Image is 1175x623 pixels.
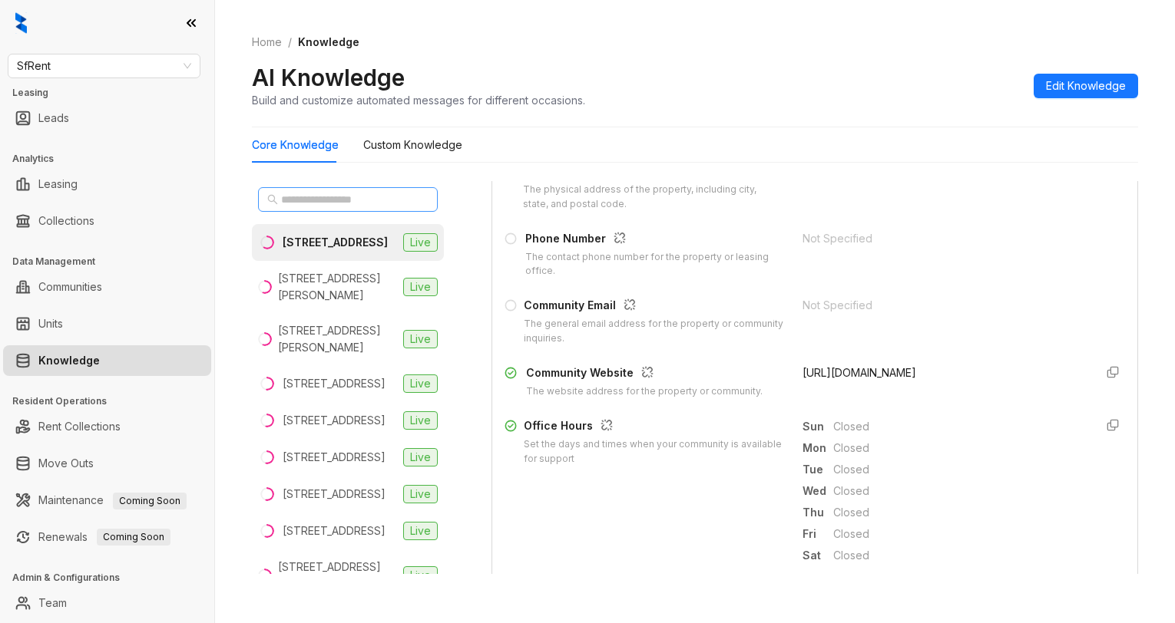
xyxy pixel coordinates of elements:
li: Maintenance [3,485,211,516]
span: Closed [833,461,1082,478]
div: Community Email [524,297,784,317]
span: Live [403,566,438,585]
span: Closed [833,547,1082,564]
span: Knowledge [298,35,359,48]
span: Edit Knowledge [1046,77,1126,94]
li: Renewals [3,522,211,552]
h3: Admin & Configurations [12,571,214,585]
div: The general email address for the property or community inquiries. [524,317,784,346]
div: Community Website [526,364,763,384]
div: The contact phone number for the property or leasing office. [525,250,784,279]
span: search [267,194,278,205]
div: [STREET_ADDRESS][PERSON_NAME] [278,322,397,356]
span: SfRent [17,54,191,77]
span: Live [403,330,438,348]
span: Sat [803,547,833,564]
button: Edit Knowledge [1034,74,1138,98]
div: Phone Number [525,230,784,250]
span: Closed [833,504,1082,521]
div: [STREET_ADDRESS] [283,375,386,392]
h3: Analytics [12,152,214,166]
div: Custom Knowledge [363,137,462,153]
span: Live [403,485,438,503]
li: Knowledge [3,345,211,376]
span: Live [403,411,438,430]
div: Not Specified [803,230,1082,247]
span: Mon [803,440,833,457]
div: [STREET_ADDRESS] [283,522,386,539]
span: Thu [803,504,833,521]
div: [STREET_ADDRESS] [283,234,388,251]
li: Collections [3,206,211,236]
a: Home [249,34,285,51]
li: Communities [3,272,211,302]
div: [STREET_ADDRESS] [283,449,386,466]
span: Fri [803,526,833,542]
div: The physical address of the property, including city, state, and postal code. [523,183,784,212]
span: Live [403,448,438,466]
a: Team [38,588,67,618]
span: Closed [833,526,1082,542]
span: Wed [803,483,833,499]
span: Live [403,522,438,540]
li: Units [3,308,211,339]
span: Coming Soon [97,529,170,546]
div: [STREET_ADDRESS] [283,486,386,503]
div: [STREET_ADDRESS] [283,412,386,429]
div: Not Specified [803,297,1082,314]
li: Rent Collections [3,411,211,442]
span: Sun [803,418,833,435]
div: Core Knowledge [252,137,339,153]
a: Communities [38,272,102,302]
a: RenewalsComing Soon [38,522,170,552]
a: Collections [38,206,94,236]
a: Rent Collections [38,411,121,442]
li: Move Outs [3,448,211,479]
h2: AI Knowledge [252,63,405,92]
div: [STREET_ADDRESS][PERSON_NAME] [278,559,397,592]
span: Live [403,374,438,393]
span: Live [403,233,438,252]
li: Leads [3,103,211,133]
a: Leasing [38,169,78,199]
div: Set the days and times when your community is available for support [524,437,784,466]
span: Closed [833,440,1082,457]
li: Leasing [3,169,211,199]
span: Live [403,278,438,296]
div: [STREET_ADDRESS][PERSON_NAME] [278,270,397,304]
span: [URL][DOMAIN_NAME] [803,366,916,379]
div: The website address for the property or community. [526,384,763,399]
li: Team [3,588,211,618]
div: Office Hours [524,417,784,437]
span: Tue [803,461,833,478]
h3: Leasing [12,86,214,100]
span: Closed [833,483,1082,499]
h3: Data Management [12,255,214,269]
img: logo [15,12,27,34]
h3: Resident Operations [12,394,214,408]
div: Build and customize automated messages for different occasions. [252,92,585,108]
span: Closed [833,418,1082,435]
a: Move Outs [38,448,94,479]
a: Knowledge [38,345,100,376]
a: Units [38,308,63,339]
span: Coming Soon [113,493,187,509]
li: / [288,34,292,51]
a: Leads [38,103,69,133]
